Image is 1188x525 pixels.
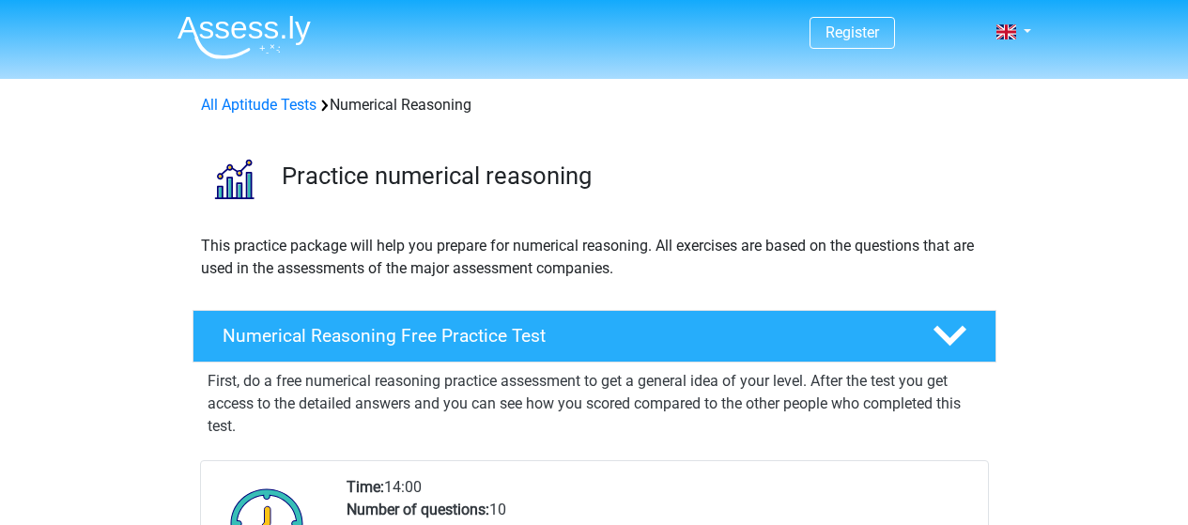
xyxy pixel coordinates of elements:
b: Number of questions: [347,501,489,518]
h4: Numerical Reasoning Free Practice Test [223,325,903,347]
a: All Aptitude Tests [201,96,316,114]
div: Numerical Reasoning [193,94,995,116]
p: This practice package will help you prepare for numerical reasoning. All exercises are based on t... [201,235,988,280]
img: Assessly [177,15,311,59]
b: Time: [347,478,384,496]
a: Numerical Reasoning Free Practice Test [185,310,1004,363]
p: First, do a free numerical reasoning practice assessment to get a general idea of your level. Aft... [208,370,981,438]
a: Register [825,23,879,41]
img: numerical reasoning [193,139,273,219]
h3: Practice numerical reasoning [282,162,981,191]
